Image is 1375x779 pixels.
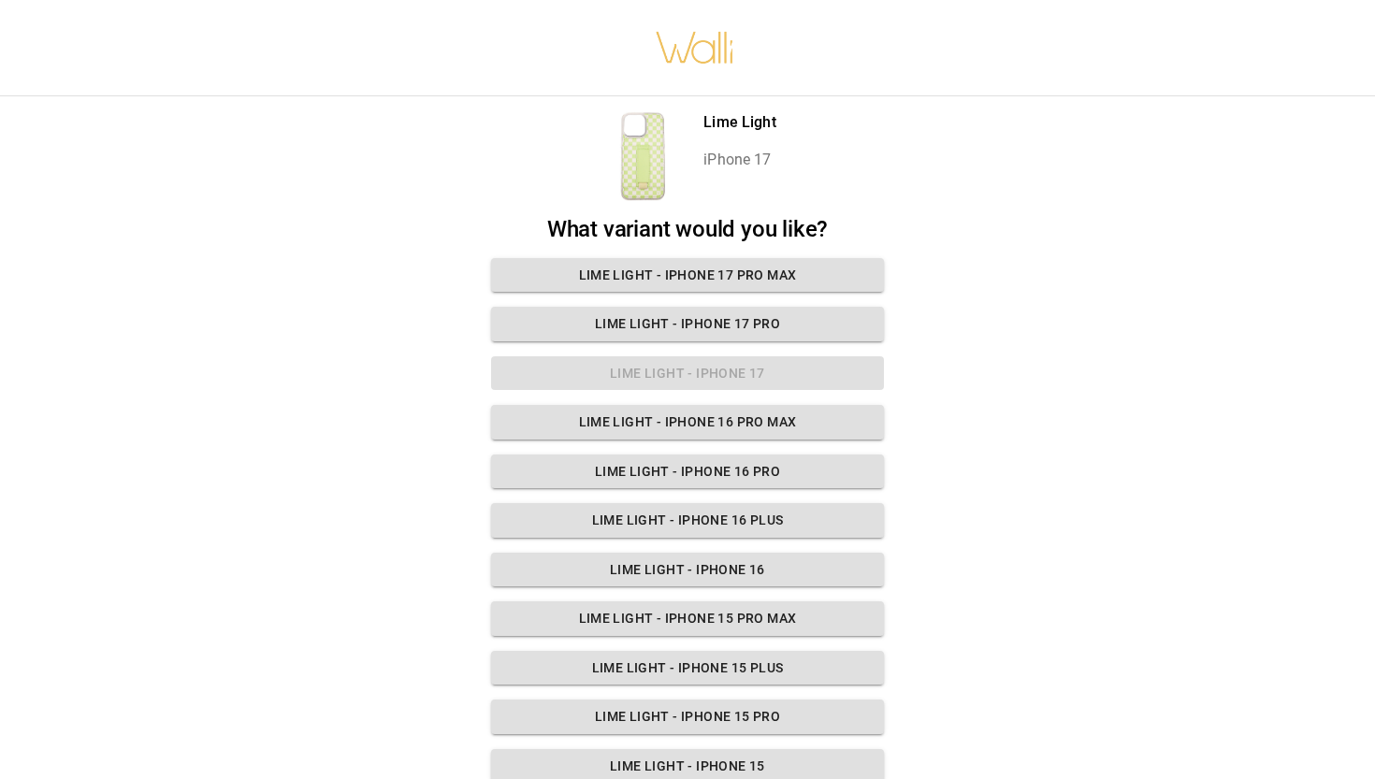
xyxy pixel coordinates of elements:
[491,216,884,243] h2: What variant would you like?
[491,405,884,440] button: Lime Light - iPhone 16 Pro Max
[491,307,884,341] button: Lime Light - iPhone 17 Pro
[491,700,884,734] button: Lime Light - iPhone 15 Pro
[491,601,884,636] button: Lime Light - iPhone 15 Pro Max
[491,553,884,587] button: Lime Light - iPhone 16
[703,111,776,134] p: Lime Light
[491,651,884,685] button: Lime Light - iPhone 15 Plus
[655,7,735,88] img: walli-inc.myshopify.com
[491,258,884,293] button: Lime Light - iPhone 17 Pro Max
[491,454,884,489] button: Lime Light - iPhone 16 Pro
[703,149,776,171] p: iPhone 17
[491,503,884,538] button: Lime Light - iPhone 16 Plus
